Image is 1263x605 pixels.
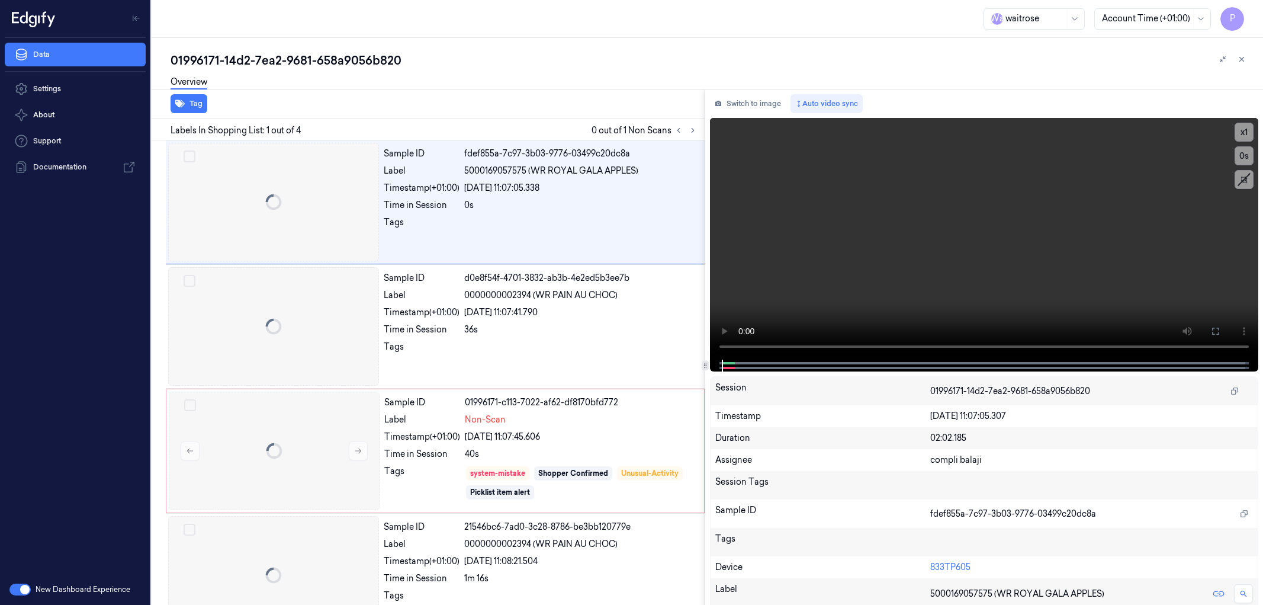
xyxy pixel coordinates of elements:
[5,77,146,101] a: Settings
[1235,146,1254,165] button: 0s
[384,431,460,443] div: Timestamp (+01:00)
[384,341,459,360] div: Tags
[5,129,146,153] a: Support
[715,476,930,495] div: Session Tags
[715,583,930,604] div: Label
[184,524,195,536] button: Select row
[790,94,863,113] button: Auto video sync
[464,572,698,585] div: 1m 16s
[930,410,1253,422] div: [DATE] 11:07:05.307
[715,454,930,466] div: Assignee
[384,572,459,585] div: Time in Session
[171,94,207,113] button: Tag
[1220,7,1244,31] button: P
[930,561,1253,574] div: 833TP605
[384,324,459,336] div: Time in Session
[127,9,146,28] button: Toggle Navigation
[991,13,1003,25] span: W a
[464,148,698,160] div: fdef855a-7c97-3b03-9776-03499c20dc8a
[384,414,460,426] div: Label
[1235,123,1254,142] button: x1
[464,324,698,336] div: 36s
[464,289,618,302] span: 0000000002394 (WR PAIN AU CHOC)
[930,588,1104,600] span: 5000169057575 (WR ROYAL GALA APPLES)
[715,533,930,552] div: Tags
[184,399,196,411] button: Select row
[930,385,1090,398] span: 01996171-14d2-7ea2-9681-658a9056b820
[930,508,1096,520] span: fdef855a-7c97-3b03-9776-03499c20dc8a
[184,151,195,162] button: Select row
[384,216,459,235] div: Tags
[184,275,195,287] button: Select row
[171,76,207,89] a: Overview
[465,431,697,443] div: [DATE] 11:07:45.606
[384,306,459,319] div: Timestamp (+01:00)
[464,182,698,194] div: [DATE] 11:07:05.338
[715,382,930,401] div: Session
[592,123,700,137] span: 0 out of 1 Non Scans
[171,124,301,137] span: Labels In Shopping List: 1 out of 4
[5,155,146,179] a: Documentation
[465,414,506,426] span: Non-Scan
[715,432,930,444] div: Duration
[464,306,698,319] div: [DATE] 11:07:41.790
[470,487,530,498] div: Picklist item alert
[464,165,638,177] span: 5000169057575 (WR ROYAL GALA APPLES)
[384,272,459,284] div: Sample ID
[464,521,698,533] div: 21546bc6-7ad0-3c28-8786-be3bb120779e
[464,272,698,284] div: d0e8f54f-4701-3832-ab3b-4e2ed5b3ee7b
[464,199,698,212] div: 0s
[384,182,459,194] div: Timestamp (+01:00)
[715,504,930,523] div: Sample ID
[384,555,459,568] div: Timestamp (+01:00)
[715,561,930,574] div: Device
[384,465,460,501] div: Tags
[384,289,459,302] div: Label
[171,52,1254,69] div: 01996171-14d2-7ea2-9681-658a9056b820
[384,199,459,212] div: Time in Session
[5,103,146,127] button: About
[384,148,459,160] div: Sample ID
[930,432,1253,444] div: 02:02.185
[5,43,146,66] a: Data
[384,165,459,177] div: Label
[715,410,930,422] div: Timestamp
[538,468,608,479] div: Shopper Confirmed
[930,454,1253,466] div: compli balaji
[384,396,460,409] div: Sample ID
[621,468,679,479] div: Unusual-Activity
[710,94,786,113] button: Switch to image
[464,538,618,550] span: 0000000002394 (WR PAIN AU CHOC)
[465,448,697,460] div: 40s
[384,521,459,533] div: Sample ID
[470,468,525,479] div: system-mistake
[464,555,698,568] div: [DATE] 11:08:21.504
[465,396,697,409] div: 01996171-c113-7022-af62-df8170bfd772
[384,538,459,550] div: Label
[384,448,460,460] div: Time in Session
